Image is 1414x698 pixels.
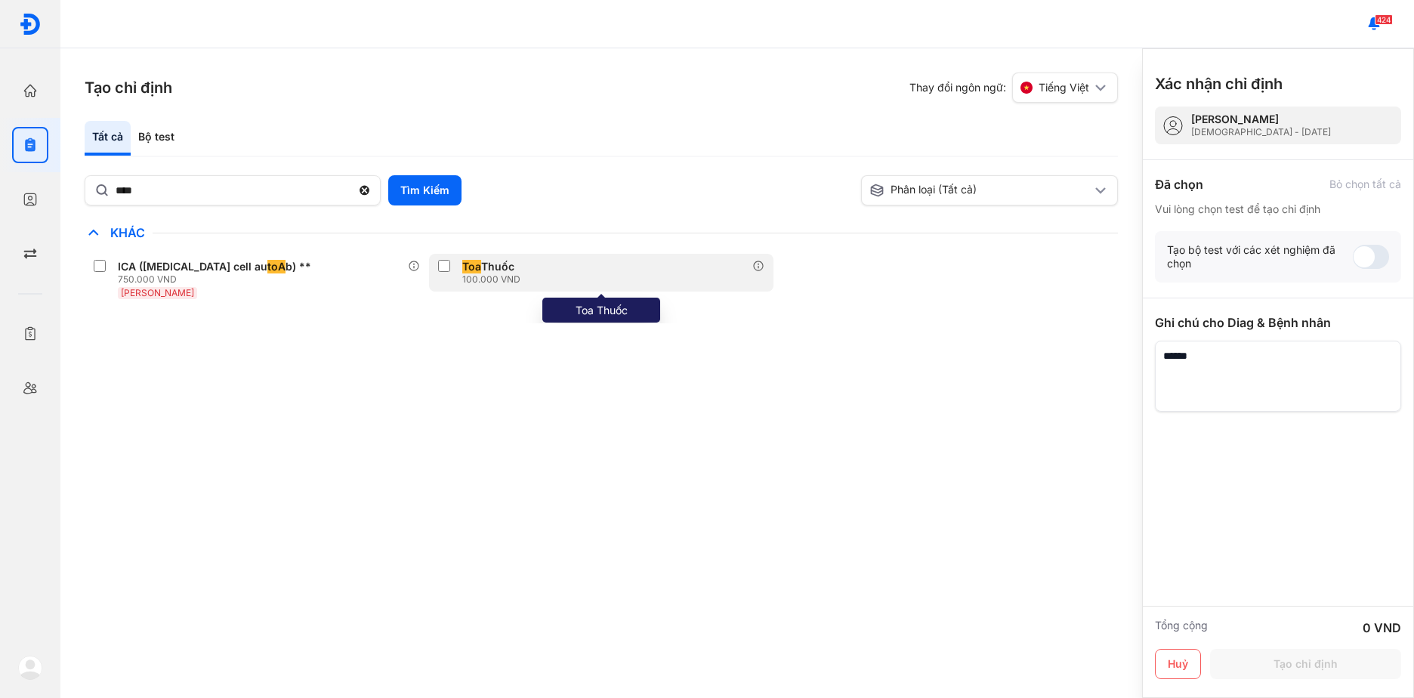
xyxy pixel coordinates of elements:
[462,260,514,273] div: Thuốc
[19,13,42,36] img: logo
[1039,81,1089,94] span: Tiếng Việt
[1155,202,1401,216] div: Vui lòng chọn test để tạo chỉ định
[1167,243,1353,270] div: Tạo bộ test với các xét nghiệm đã chọn
[131,121,182,156] div: Bộ test
[1155,649,1201,679] button: Huỷ
[909,73,1118,103] div: Thay đổi ngôn ngữ:
[1210,649,1401,679] button: Tạo chỉ định
[388,175,462,205] button: Tìm Kiếm
[462,260,481,273] span: Toa
[1155,73,1283,94] h3: Xác nhận chỉ định
[462,273,520,286] div: 100.000 VND
[1363,619,1401,637] div: 0 VND
[118,273,317,286] div: 750.000 VND
[85,121,131,156] div: Tất cả
[1191,126,1331,138] div: [DEMOGRAPHIC_DATA] - [DATE]
[103,225,153,240] span: Khác
[1329,178,1401,191] div: Bỏ chọn tất cả
[1191,113,1331,126] div: [PERSON_NAME]
[869,183,1091,198] div: Phân loại (Tất cả)
[1155,619,1208,637] div: Tổng cộng
[267,260,286,273] span: toA
[85,77,172,98] h3: Tạo chỉ định
[1155,313,1401,332] div: Ghi chú cho Diag & Bệnh nhân
[118,260,311,273] div: ICA ([MEDICAL_DATA] cell au b) **
[121,287,194,298] span: [PERSON_NAME]
[18,656,42,680] img: logo
[1155,175,1203,193] div: Đã chọn
[1375,14,1393,25] span: 424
